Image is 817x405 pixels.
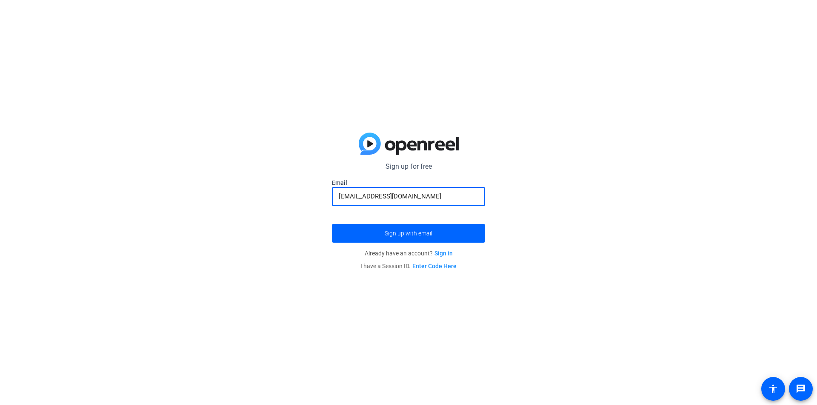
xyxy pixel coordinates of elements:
img: blue-gradient.svg [359,133,459,155]
a: Sign in [434,250,453,257]
label: Email [332,178,485,187]
input: Enter Email Address [339,191,478,201]
mat-icon: accessibility [768,384,778,394]
button: Sign up with email [332,224,485,243]
span: I have a Session ID. [360,263,457,269]
span: Already have an account? [365,250,453,257]
mat-icon: message [796,384,806,394]
p: Sign up for free [332,161,485,172]
a: Enter Code Here [412,263,457,269]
